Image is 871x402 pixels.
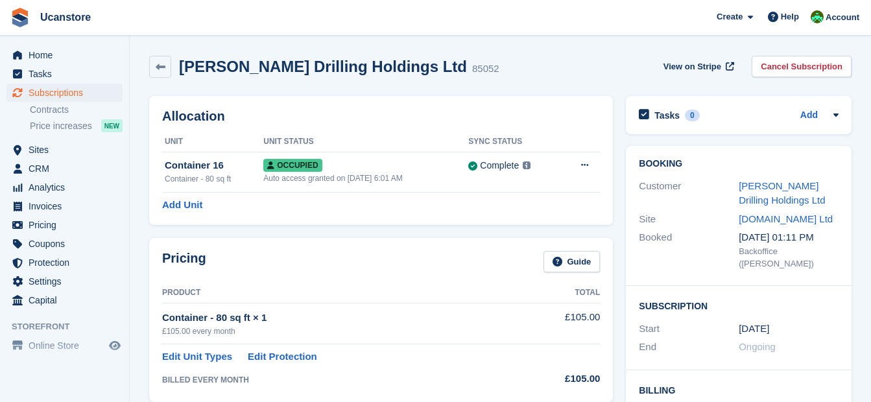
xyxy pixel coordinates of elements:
span: Subscriptions [29,84,106,102]
div: Customer [639,179,739,208]
h2: Billing [639,383,839,396]
a: Price increases NEW [30,119,123,133]
th: Total [519,283,600,303]
a: Add Unit [162,198,202,213]
div: £105.00 [519,372,600,386]
span: CRM [29,160,106,178]
div: [DATE] 01:11 PM [739,230,839,245]
span: Ongoing [739,341,776,352]
div: Start [639,322,739,337]
h2: [PERSON_NAME] Drilling Holdings Ltd [179,58,467,75]
a: menu [6,46,123,64]
span: View on Stripe [663,60,721,73]
a: Guide [543,251,601,272]
div: Booked [639,230,739,270]
a: menu [6,337,123,355]
div: Site [639,212,739,227]
div: BILLED EVERY MONTH [162,374,519,386]
a: Ucanstore [35,6,96,28]
h2: Tasks [654,110,680,121]
div: End [639,340,739,355]
a: menu [6,84,123,102]
span: Create [717,10,743,23]
img: Leanne Tythcott [811,10,824,23]
h2: Allocation [162,109,600,124]
a: menu [6,160,123,178]
span: Settings [29,272,106,290]
th: Product [162,283,519,303]
span: Pricing [29,216,106,234]
a: menu [6,65,123,83]
div: Container - 80 sq ft × 1 [162,311,519,325]
a: View on Stripe [658,56,737,77]
a: menu [6,235,123,253]
span: Invoices [29,197,106,215]
span: Analytics [29,178,106,196]
h2: Pricing [162,251,206,272]
div: Container 16 [165,158,263,173]
a: [PERSON_NAME] Drilling Holdings Ltd [739,180,825,206]
div: 0 [685,110,700,121]
a: Edit Protection [248,349,317,364]
time: 2025-05-20 00:00:00 UTC [739,322,769,337]
span: Coupons [29,235,106,253]
a: Add [800,108,818,123]
td: £105.00 [519,303,600,344]
a: menu [6,291,123,309]
th: Sync Status [468,132,560,152]
div: Complete [480,159,519,172]
div: Auto access granted on [DATE] 6:01 AM [263,172,468,184]
span: Price increases [30,120,92,132]
a: menu [6,197,123,215]
a: menu [6,272,123,290]
span: Home [29,46,106,64]
img: stora-icon-8386f47178a22dfd0bd8f6a31ec36ba5ce8667c1dd55bd0f319d3a0aa187defe.svg [10,8,30,27]
span: Protection [29,254,106,272]
div: NEW [101,119,123,132]
a: Edit Unit Types [162,349,232,364]
a: Cancel Subscription [752,56,852,77]
span: Online Store [29,337,106,355]
a: menu [6,254,123,272]
a: Contracts [30,104,123,116]
img: icon-info-grey-7440780725fd019a000dd9b08b2336e03edf1995a4989e88bcd33f0948082b44.svg [523,161,531,169]
span: Tasks [29,65,106,83]
a: menu [6,216,123,234]
div: Backoffice ([PERSON_NAME]) [739,245,839,270]
a: [DOMAIN_NAME] Ltd [739,213,833,224]
h2: Subscription [639,299,839,312]
span: Capital [29,291,106,309]
th: Unit [162,132,263,152]
a: menu [6,178,123,196]
h2: Booking [639,159,839,169]
div: £105.00 every month [162,325,519,337]
span: Storefront [12,320,129,333]
span: Help [781,10,799,23]
div: 85052 [472,62,499,77]
a: Preview store [107,338,123,353]
div: Container - 80 sq ft [165,173,263,185]
span: Occupied [263,159,322,172]
th: Unit Status [263,132,468,152]
span: Account [826,11,859,24]
a: menu [6,141,123,159]
span: Sites [29,141,106,159]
